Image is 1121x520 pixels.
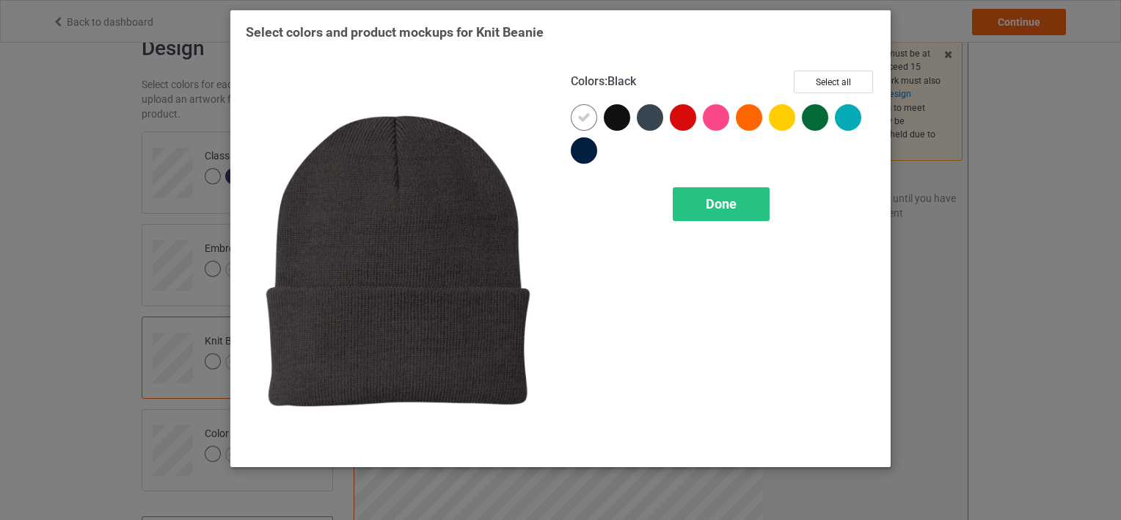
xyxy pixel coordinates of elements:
[571,74,636,90] h4: :
[246,24,544,40] span: Select colors and product mockups for Knit Beanie
[706,196,737,212] span: Done
[607,74,636,88] span: Black
[794,71,873,93] button: Select all
[246,71,550,452] img: regular.jpg
[571,74,605,88] span: Colors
